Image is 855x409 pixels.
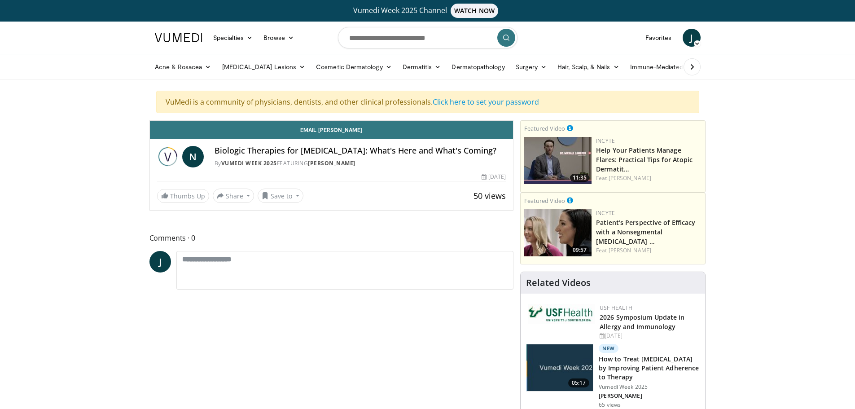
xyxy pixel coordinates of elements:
a: Help Your Patients Manage Flares: Practical Tips for Atopic Dermatit… [596,146,693,173]
small: Featured Video [524,124,565,132]
a: Incyte [596,209,615,217]
p: Vumedi Week 2025 [599,383,700,391]
a: Acne & Rosacea [149,58,217,76]
img: 2c48d197-61e9-423b-8908-6c4d7e1deb64.png.150x105_q85_crop-smart_upscale.jpg [524,209,592,256]
a: Browse [258,29,299,47]
a: USF Health [600,304,632,312]
img: 6ba8804a-8538-4002-95e7-a8f8012d4a11.png.150x105_q85_autocrop_double_scale_upscale_version-0.2.jpg [528,304,595,324]
span: 50 views [474,190,506,201]
div: [DATE] [482,173,506,181]
a: 11:35 [524,137,592,184]
img: 686d8672-2919-4606-b2e9-16909239eac7.jpg.150x105_q85_crop-smart_upscale.jpg [526,344,593,391]
a: N [182,146,204,167]
a: J [683,29,701,47]
a: 05:17 New How to Treat [MEDICAL_DATA] by Improving Patient Adherence to Therapy Vumedi Week 2025 ... [526,344,700,409]
h3: How to Treat [MEDICAL_DATA] by Improving Patient Adherence to Therapy [599,355,700,382]
a: 09:57 [524,209,592,256]
div: Feat. [596,246,702,255]
button: Save to [258,189,303,203]
a: Patient's Perspective of Efficacy with a Nonsegmental [MEDICAL_DATA] … [596,218,695,246]
button: Share [213,189,254,203]
a: [PERSON_NAME] [609,174,651,182]
span: 09:57 [570,246,589,254]
div: VuMedi is a community of physicians, dentists, and other clinical professionals. [156,91,699,113]
a: Favorites [640,29,677,47]
img: 601112bd-de26-4187-b266-f7c9c3587f14.png.150x105_q85_crop-smart_upscale.jpg [524,137,592,184]
img: VuMedi Logo [155,33,202,42]
div: Feat. [596,174,702,182]
a: Immune-Mediated [625,58,697,76]
h4: Related Videos [526,277,591,288]
p: 65 views [599,401,621,409]
span: 05:17 [568,378,590,387]
a: [PERSON_NAME] [308,159,355,167]
a: Specialties [208,29,259,47]
a: Thumbs Up [157,189,209,203]
small: Featured Video [524,197,565,205]
a: Email [PERSON_NAME] [150,121,513,139]
a: J [149,251,171,273]
span: Comments 0 [149,232,514,244]
a: Hair, Scalp, & Nails [552,58,624,76]
div: By FEATURING [215,159,506,167]
span: WATCH NOW [451,4,498,18]
a: Vumedi Week 2025 [221,159,277,167]
a: 2026 Symposium Update in Allergy and Immunology [600,313,684,331]
a: Surgery [510,58,552,76]
a: Click here to set your password [433,97,539,107]
p: [PERSON_NAME] [599,392,700,400]
a: [MEDICAL_DATA] Lesions [217,58,311,76]
div: [DATE] [600,332,698,340]
input: Search topics, interventions [338,27,517,48]
img: Vumedi Week 2025 [157,146,179,167]
a: Cosmetic Dermatology [311,58,397,76]
a: Dermatopathology [446,58,510,76]
span: 11:35 [570,174,589,182]
a: [PERSON_NAME] [609,246,651,254]
a: Incyte [596,137,615,145]
p: New [599,344,618,353]
a: Vumedi Week 2025 ChannelWATCH NOW [156,4,699,18]
h4: Biologic Therapies for [MEDICAL_DATA]: What's Here and What's Coming? [215,146,506,156]
a: Dermatitis [397,58,447,76]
